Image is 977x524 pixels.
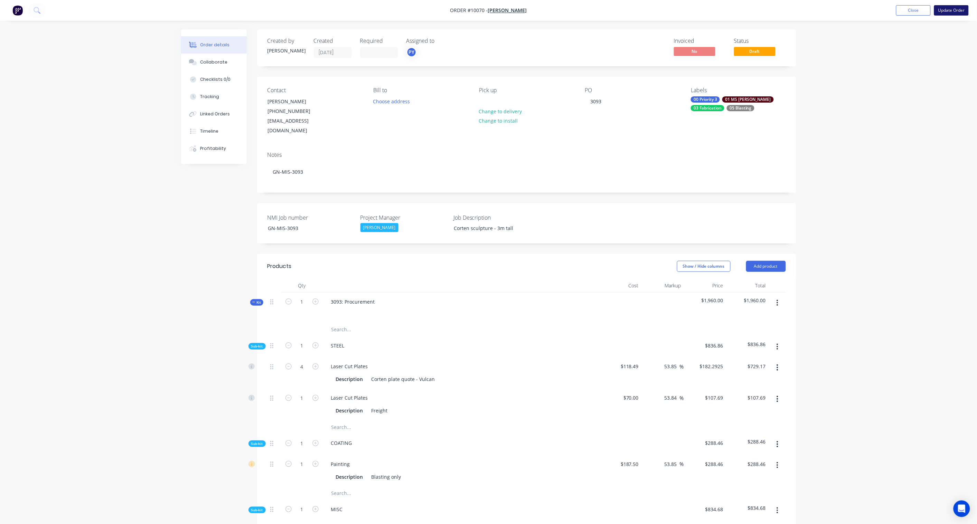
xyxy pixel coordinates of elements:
div: Created [314,38,352,44]
div: [PERSON_NAME] [267,47,306,54]
div: GN-MIS-3093 [267,161,786,182]
div: 01 MS [PERSON_NAME] [722,96,774,103]
div: Description [333,472,366,482]
div: Laser Cut Plates [326,393,374,403]
div: [PERSON_NAME] [360,223,398,232]
div: Bill to [373,87,468,94]
div: 00 Priority 3 [691,96,720,103]
span: $834.68 [729,504,766,512]
div: Assigned to [406,38,476,44]
div: 05 Blasting [727,105,754,111]
div: Collaborate [200,59,227,65]
label: Job Description [453,213,540,222]
div: Laser Cut Plates [326,361,374,371]
div: Freight [369,406,391,416]
label: NMI Job number [267,213,354,222]
div: Created by [267,38,306,44]
div: PO [585,87,680,94]
div: Notes [267,152,786,158]
button: Tracking [181,88,247,105]
div: Markup [641,279,684,293]
div: 3093 [585,96,607,106]
button: Update Order [934,5,969,16]
span: No [674,47,715,56]
div: 03 Fabrication [691,105,724,111]
span: Draft [734,47,776,56]
div: STEEL [326,341,350,351]
div: Timeline [200,128,218,134]
div: Tracking [200,94,219,100]
span: Sub-kit [251,507,263,513]
span: Order #10070 - [450,7,488,14]
button: Order details [181,36,247,54]
div: 3093: Procurement [326,297,381,307]
div: Price [684,279,726,293]
a: [PERSON_NAME] [488,7,527,14]
button: Change to delivery [475,106,526,116]
button: Checklists 0/0 [181,71,247,88]
button: Timeline [181,123,247,140]
span: $1,960.00 [687,297,724,304]
span: $836.86 [729,341,766,348]
div: Total [726,279,769,293]
label: Project Manager [360,213,447,222]
span: Sub-kit [251,441,263,446]
div: Products [267,262,292,270]
div: Cost [599,279,642,293]
div: Sub-kit [248,343,266,350]
span: $834.68 [687,506,724,513]
div: Kit [250,299,263,306]
div: [PERSON_NAME][PHONE_NUMBER][EMAIL_ADDRESS][DOMAIN_NAME] [262,96,331,136]
div: Invoiced [674,38,726,44]
button: Close [896,5,931,16]
div: Sub-kit [248,507,266,513]
div: Checklists 0/0 [200,76,231,83]
span: Kit [252,300,261,305]
div: Open Intercom Messenger [953,501,970,517]
div: Labels [691,87,786,94]
span: Sub-kit [251,344,263,349]
button: Show / Hide columns [677,261,731,272]
div: Required [360,38,398,44]
img: Factory [12,5,23,16]
span: % [680,460,684,468]
div: Description [333,406,366,416]
div: [PERSON_NAME] [268,97,325,106]
div: Corten plate quote - Vulcan [369,374,438,384]
button: Choose address [369,96,414,106]
div: Contact [267,87,362,94]
div: Pick up [479,87,574,94]
button: PY [406,47,417,57]
input: Search... [331,486,469,500]
div: Profitability [200,145,226,152]
div: Description [333,374,366,384]
span: $836.86 [687,342,724,349]
div: Blasting only [369,472,404,482]
div: Linked Orders [200,111,230,117]
div: Sub-kit [248,440,266,447]
span: % [680,394,684,402]
span: $288.46 [729,438,766,445]
button: Linked Orders [181,105,247,123]
div: [EMAIL_ADDRESS][DOMAIN_NAME] [268,116,325,135]
div: Painting [326,459,356,469]
span: $1,960.00 [729,297,766,304]
div: Qty [281,279,323,293]
input: Search... [331,323,469,336]
div: Status [734,38,786,44]
div: COATING [326,438,358,448]
div: Corten sculpture - 3m tall [448,223,535,233]
button: Add product [746,261,786,272]
button: Collaborate [181,54,247,71]
span: $288.46 [687,439,724,447]
div: GN-MIS-3093 [262,223,349,233]
span: % [680,363,684,371]
input: Search... [331,420,469,434]
button: Profitability [181,140,247,157]
div: MISC [326,504,348,514]
button: Change to install [475,116,522,125]
div: Order details [200,42,229,48]
div: [PHONE_NUMBER] [268,106,325,116]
